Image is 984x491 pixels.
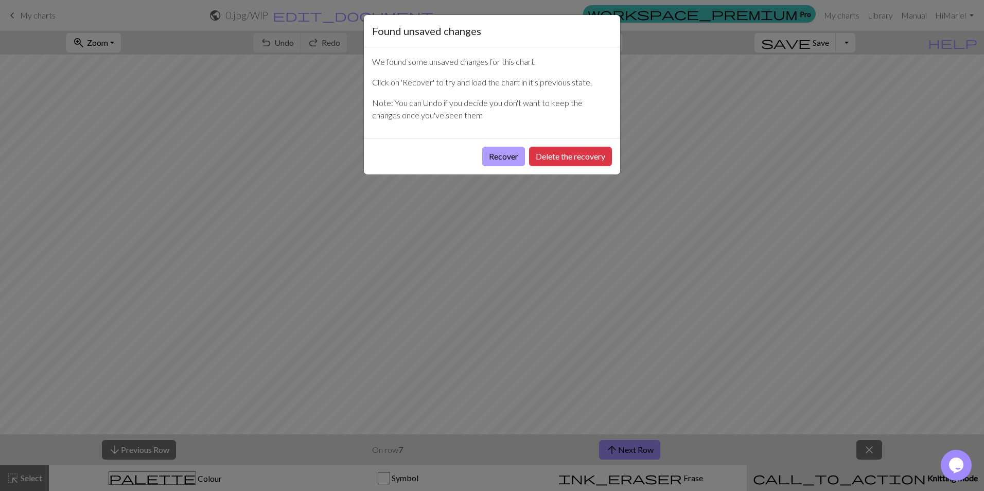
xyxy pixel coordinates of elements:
button: Recover [482,147,525,166]
button: Delete the recovery [529,147,612,166]
iframe: chat widget [941,450,974,481]
h5: Found unsaved changes [372,23,481,39]
p: Click on 'Recover' to try and load the chart in it's previous state. [372,76,612,89]
p: We found some unsaved changes for this chart. [372,56,612,68]
p: Note: You can Undo if you decide you don't want to keep the changes once you've seen them [372,97,612,121]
